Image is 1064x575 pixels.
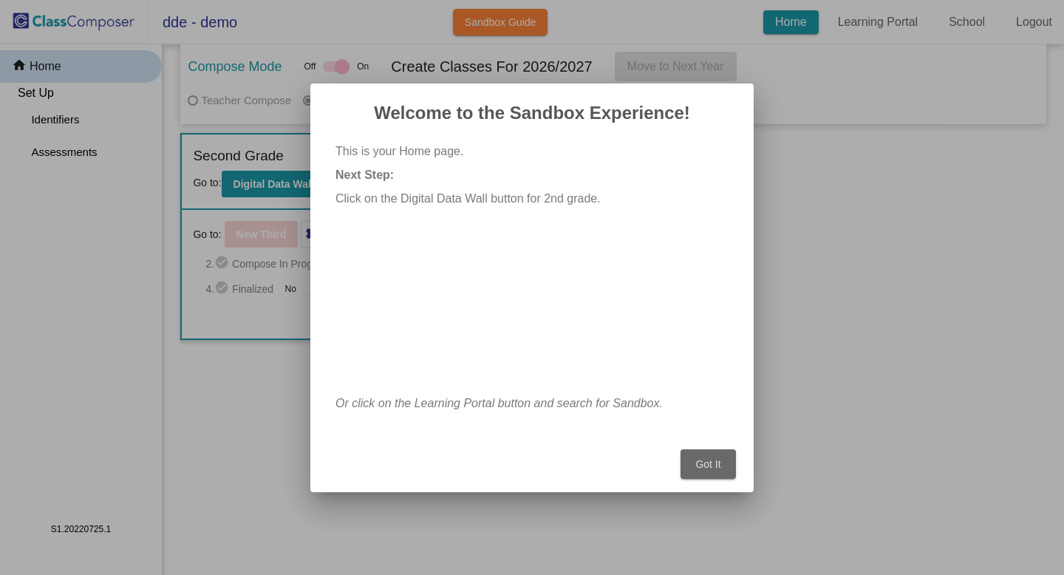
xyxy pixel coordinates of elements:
p: Click on the Digital Data Wall button for 2nd grade. [335,191,729,206]
p: Next Step: [335,168,729,183]
p: Or click on the Learning Portal button and search for Sandbox. [335,396,729,411]
span: Got It [695,458,720,470]
p: This is your Home page. [335,144,729,159]
h2: Welcome to the Sandbox Experience! [328,101,736,125]
button: Got It [681,449,736,479]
